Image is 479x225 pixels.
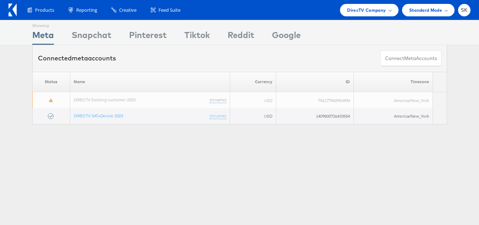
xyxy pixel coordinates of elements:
[210,97,226,103] a: (rename)
[70,72,230,92] th: Name
[353,108,433,124] td: America/New_York
[347,6,386,14] span: DirecTV Company
[230,72,276,92] th: Currency
[276,108,353,124] td: 1409800726433554
[276,92,353,108] td: 756177942963494
[119,7,137,14] span: Creative
[380,50,441,66] button: ConnectmetaAccounts
[74,97,135,102] a: DIRECTV Existing customer 2023
[404,55,416,62] span: meta
[228,29,254,45] div: Reddit
[272,29,301,45] div: Google
[230,92,276,108] td: USD
[74,113,123,118] a: DIRECTV SAT+Device 2023
[461,8,468,12] span: SK
[409,6,442,14] span: Standard Mode
[35,7,54,14] span: Products
[76,7,97,14] span: Reporting
[38,54,116,63] div: Connected accounts
[210,113,226,119] a: (rename)
[353,92,433,108] td: America/New_York
[129,29,167,45] div: Pinterest
[72,54,88,62] span: meta
[353,72,433,92] th: Timezone
[32,29,54,45] div: Meta
[158,7,180,14] span: Feed Suite
[276,72,353,92] th: ID
[184,29,210,45] div: Tiktok
[230,108,276,124] td: USD
[32,20,54,29] div: Showing
[72,29,111,45] div: Snapchat
[32,72,70,92] th: Status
